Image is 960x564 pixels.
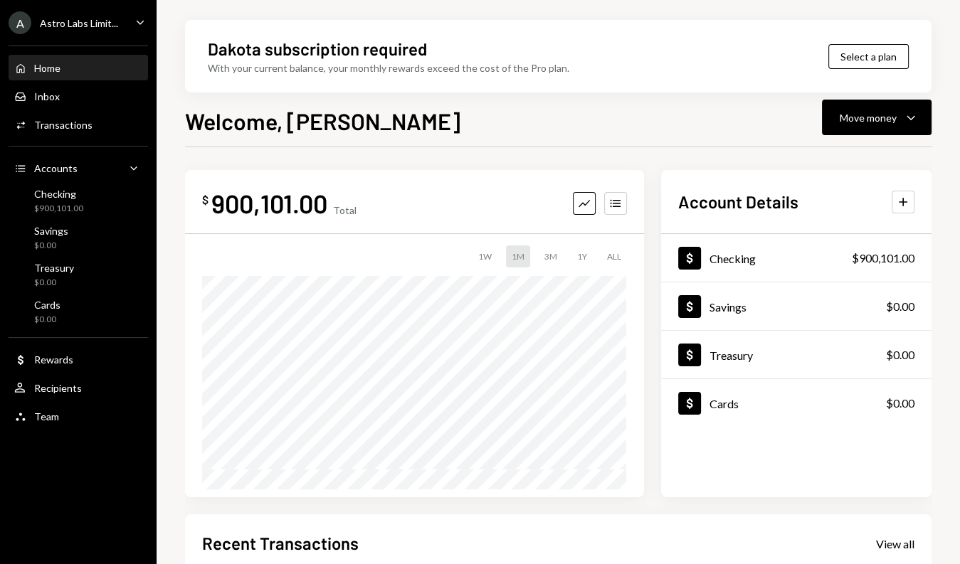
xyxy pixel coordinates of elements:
[34,162,78,174] div: Accounts
[852,250,914,267] div: $900,101.00
[506,245,530,267] div: 1M
[34,203,83,215] div: $900,101.00
[539,245,563,267] div: 3M
[710,300,747,314] div: Savings
[34,225,68,237] div: Savings
[34,410,59,422] div: Team
[710,348,753,362] div: Treasury
[9,403,148,429] a: Team
[9,294,148,329] a: Cards$0.00
[661,331,932,378] a: Treasury$0.00
[9,220,148,255] a: Savings$0.00
[34,188,83,200] div: Checking
[9,83,148,109] a: Inbox
[34,314,60,326] div: $0.00
[9,346,148,372] a: Rewards
[34,353,73,366] div: Rewards
[710,252,756,265] div: Checking
[9,112,148,137] a: Transactions
[473,245,497,267] div: 1W
[822,100,932,135] button: Move money
[9,375,148,400] a: Recipients
[185,107,460,135] h1: Welcome, [PERSON_NAME]
[34,119,93,131] div: Transactions
[828,44,909,69] button: Select a plan
[9,257,148,292] a: Treasury$0.00
[678,190,798,213] h2: Account Details
[34,299,60,311] div: Cards
[34,277,74,289] div: $0.00
[34,262,74,274] div: Treasury
[34,382,82,394] div: Recipients
[661,379,932,427] a: Cards$0.00
[9,11,31,34] div: A
[34,90,60,102] div: Inbox
[9,55,148,80] a: Home
[840,110,897,125] div: Move money
[886,298,914,315] div: $0.00
[9,155,148,181] a: Accounts
[208,60,569,75] div: With your current balance, your monthly rewards exceed the cost of the Pro plan.
[886,346,914,363] div: $0.00
[661,234,932,282] a: Checking$900,101.00
[208,37,427,60] div: Dakota subscription required
[601,245,627,267] div: ALL
[202,193,209,207] div: $
[333,204,357,216] div: Total
[661,282,932,330] a: Savings$0.00
[571,245,593,267] div: 1Y
[886,395,914,412] div: $0.00
[34,62,60,74] div: Home
[40,17,118,29] div: Astro Labs Limit...
[211,187,327,219] div: 900,101.00
[710,397,739,410] div: Cards
[9,183,148,218] a: Checking$900,101.00
[34,240,68,252] div: $0.00
[876,536,914,551] a: View all
[876,537,914,551] div: View all
[202,531,359,555] h2: Recent Transactions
